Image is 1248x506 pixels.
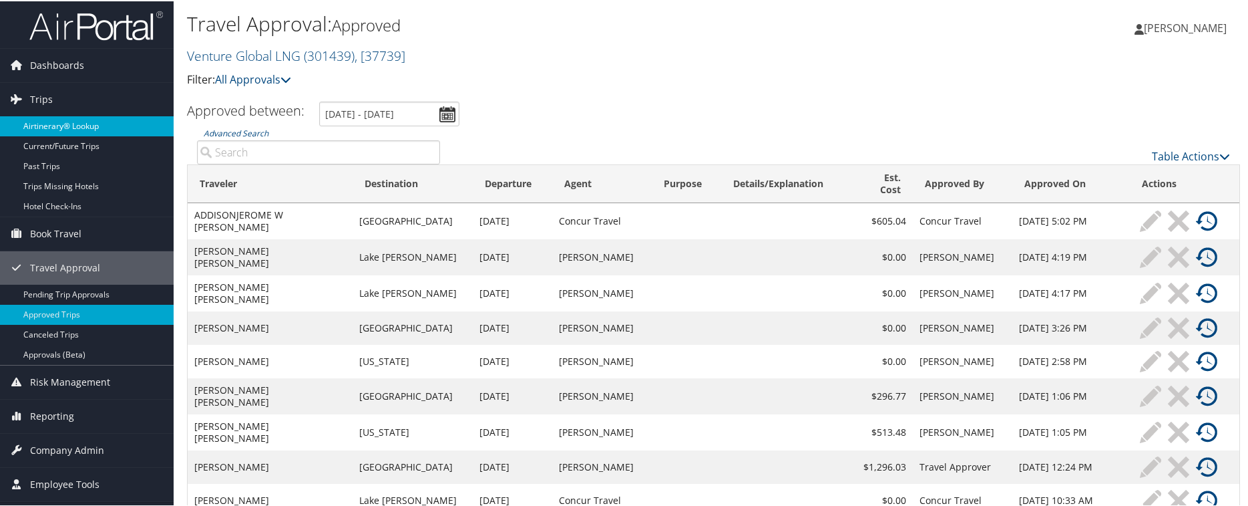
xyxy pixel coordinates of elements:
span: Dashboards [30,47,84,81]
a: Venture Global LNG [187,45,405,64]
a: View History [1193,420,1221,442]
td: [DATE] [473,274,552,310]
th: Details/Explanation [721,164,850,202]
th: Agent [552,164,652,202]
th: Traveler: activate to sort column ascending [188,164,353,202]
a: Cancel [1165,209,1193,231]
td: $513.48 [850,413,913,449]
td: [DATE] [473,449,552,483]
img: airportal-logo.png [29,9,163,40]
a: View History [1193,455,1221,477]
img: ta-cancel-inactive.png [1168,209,1189,231]
a: Modify [1136,209,1165,231]
a: Cancel [1165,316,1193,338]
img: ta-modify-inactive.png [1140,455,1161,477]
span: Employee Tools [30,467,99,500]
a: Modify [1136,316,1165,338]
img: ta-cancel-inactive.png [1168,350,1189,371]
a: Modify [1136,455,1165,477]
td: [PERSON_NAME] [PERSON_NAME] [188,238,353,274]
img: ta-modify-inactive.png [1140,420,1161,442]
img: ta-history.png [1196,316,1217,338]
input: [DATE] - [DATE] [319,100,459,125]
th: Approved On: activate to sort column ascending [1012,164,1130,202]
img: ta-cancel-inactive.png [1168,420,1189,442]
a: Cancel [1165,420,1193,442]
td: [PERSON_NAME] [913,238,1012,274]
img: ta-history.png [1196,245,1217,267]
td: [DATE] 2:58 PM [1012,344,1130,377]
img: ta-modify-inactive.png [1140,281,1161,303]
td: [US_STATE] [353,413,473,449]
td: [PERSON_NAME] [913,344,1012,377]
td: [GEOGRAPHIC_DATA] [353,377,473,413]
td: [PERSON_NAME] [913,413,1012,449]
td: [DATE] [473,413,552,449]
td: [PERSON_NAME] [PERSON_NAME] [188,413,353,449]
a: Cancel [1165,350,1193,371]
td: [PERSON_NAME] [552,310,652,344]
img: ta-modify-inactive.png [1140,209,1161,231]
td: [PERSON_NAME] [552,344,652,377]
td: $0.00 [850,274,913,310]
img: ta-cancel-inactive.png [1168,455,1189,477]
a: Modify [1136,350,1165,371]
td: [DATE] 1:05 PM [1012,413,1130,449]
img: ta-modify-inactive.png [1140,245,1161,267]
td: [DATE] 4:17 PM [1012,274,1130,310]
a: View History [1193,209,1221,231]
span: Trips [30,82,53,115]
th: Approved By: activate to sort column ascending [913,164,1012,202]
h1: Travel Approval: [187,9,889,37]
img: ta-cancel-inactive.png [1168,316,1189,338]
img: ta-cancel-inactive.png [1168,245,1189,267]
td: [DATE] [473,202,552,238]
p: Filter: [187,70,889,88]
img: ta-modify-inactive.png [1140,384,1161,406]
img: ta-cancel-inactive.png [1168,384,1189,406]
td: [US_STATE] [353,344,473,377]
td: $0.00 [850,238,913,274]
td: $0.00 [850,344,913,377]
a: Modify [1136,281,1165,303]
td: Concur Travel [552,202,652,238]
th: Actions [1130,164,1239,202]
a: Cancel [1165,245,1193,267]
td: [GEOGRAPHIC_DATA] [353,310,473,344]
th: Destination: activate to sort column ascending [353,164,473,202]
td: [DATE] 12:24 PM [1012,449,1130,483]
td: ADDISONJEROME W [PERSON_NAME] [188,202,353,238]
input: Advanced Search [197,139,440,163]
h3: Approved between: [187,100,304,118]
td: Travel Approver [913,449,1012,483]
img: ta-modify-inactive.png [1140,316,1161,338]
a: View History [1193,350,1221,371]
th: Est. Cost: activate to sort column ascending [850,164,913,202]
td: [PERSON_NAME] [552,274,652,310]
a: View History [1193,281,1221,303]
td: [GEOGRAPHIC_DATA] [353,449,473,483]
a: Cancel [1165,455,1193,477]
td: [PERSON_NAME] [188,310,353,344]
span: Risk Management [30,364,110,398]
td: [PERSON_NAME] [913,377,1012,413]
img: ta-cancel-inactive.png [1168,281,1189,303]
span: Company Admin [30,432,104,466]
a: Modify [1136,384,1165,406]
td: [PERSON_NAME] [PERSON_NAME] [188,274,353,310]
td: [PERSON_NAME] [913,274,1012,310]
td: [DATE] [473,377,552,413]
span: Travel Approval [30,250,100,283]
td: $0.00 [850,310,913,344]
a: [PERSON_NAME] [1134,7,1240,47]
img: ta-history.png [1196,384,1217,406]
td: [PERSON_NAME] [552,238,652,274]
td: $296.77 [850,377,913,413]
a: Modify [1136,245,1165,267]
td: [PERSON_NAME] [PERSON_NAME] [188,377,353,413]
a: All Approvals [215,71,291,86]
a: Table Actions [1152,148,1230,162]
a: Modify [1136,420,1165,442]
a: View History [1193,316,1221,338]
td: [PERSON_NAME] [552,413,652,449]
